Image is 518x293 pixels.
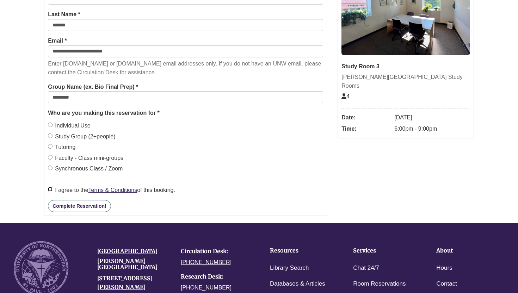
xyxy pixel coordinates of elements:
label: Synchronous Class / Zoom [48,164,123,173]
a: Chat 24/7 [353,263,379,273]
input: Study Group (2+people) [48,133,53,138]
label: Study Group (2+people) [48,132,115,141]
dd: [DATE] [394,112,470,123]
dt: Time: [341,123,391,135]
h4: Resources [270,248,331,254]
h4: Research Desk: [181,274,254,280]
span: The capacity of this space [341,93,350,99]
label: Tutoring [48,143,75,152]
div: Study Room 3 [341,62,470,71]
button: Complete Reservation! [48,200,111,212]
label: Last Name * [48,10,80,19]
h4: Circulation Desk: [181,248,254,255]
input: Synchronous Class / Zoom [48,166,53,170]
dt: Date: [341,112,391,123]
h4: Services [353,248,414,254]
input: Tutoring [48,144,53,149]
a: Hours [436,263,452,273]
a: [PHONE_NUMBER] [181,285,232,291]
label: Faculty - Class mini-groups [48,154,123,163]
a: Contact [436,279,457,289]
a: Room Reservations [353,279,406,289]
div: [PERSON_NAME][GEOGRAPHIC_DATA] Study Rooms [341,73,470,91]
input: Individual Use [48,123,53,127]
legend: Who are you making this reservation for * [48,108,323,118]
p: Enter [DOMAIN_NAME] or [DOMAIN_NAME] email addresses only. If you do not have an UNW email, pleas... [48,59,323,77]
h4: [PERSON_NAME][GEOGRAPHIC_DATA] [97,258,170,270]
label: Individual Use [48,121,91,130]
a: Terms & Conditions [88,187,137,193]
a: Databases & Articles [270,279,325,289]
a: [PHONE_NUMBER] [181,259,232,265]
dd: 6:00pm - 9:00pm [394,123,470,135]
label: I agree to the of this booking. [48,186,175,195]
a: Library Search [270,263,309,273]
input: I agree to theTerms & Conditionsof this booking. [48,187,53,192]
input: Faculty - Class mini-groups [48,155,53,160]
a: [GEOGRAPHIC_DATA] [97,248,158,255]
label: Group Name (ex. Bio Final Prep) * [48,82,138,92]
label: Email * [48,36,67,45]
h4: About [436,248,498,254]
